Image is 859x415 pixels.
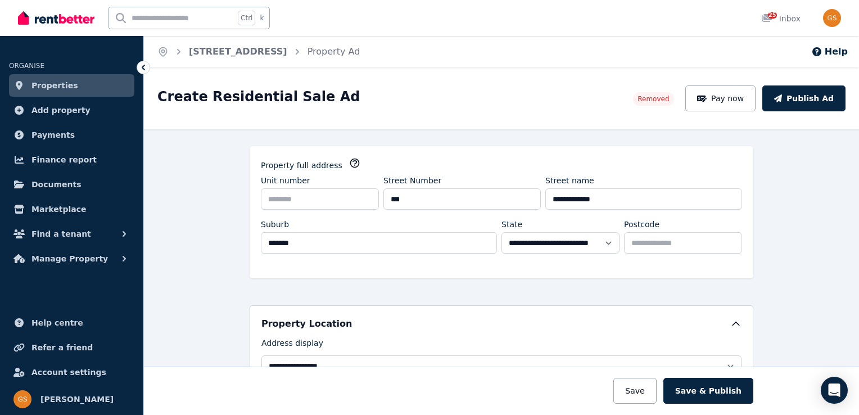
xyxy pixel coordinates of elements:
img: George Sitek [13,390,31,408]
button: Help [811,45,848,58]
span: Add property [31,103,91,117]
span: Manage Property [31,252,108,265]
label: Suburb [261,219,289,230]
a: [STREET_ADDRESS] [189,46,287,57]
label: Street name [545,175,594,186]
span: Documents [31,178,82,191]
div: Open Intercom Messenger [821,377,848,404]
span: Marketplace [31,202,86,216]
a: Refer a friend [9,336,134,359]
a: Property Ad [308,46,360,57]
a: Marketplace [9,198,134,220]
h5: Property Location [261,317,352,331]
span: 25 [768,12,777,19]
a: Properties [9,74,134,97]
a: Add property [9,99,134,121]
span: Help centre [31,316,83,330]
label: Postcode [624,219,659,230]
span: Finance report [31,153,97,166]
a: Help centre [9,312,134,334]
span: Payments [31,128,75,142]
h1: Create Residential Sale Ad [157,88,360,106]
span: [PERSON_NAME] [40,393,114,406]
button: Save & Publish [663,378,753,404]
label: State [501,219,522,230]
button: Save [613,378,656,404]
span: Properties [31,79,78,92]
label: Street Number [383,175,441,186]
span: k [260,13,264,22]
span: Refer a friend [31,341,93,354]
button: Find a tenant [9,223,134,245]
span: Account settings [31,366,106,379]
span: Find a tenant [31,227,91,241]
span: Removed [638,94,669,103]
img: RentBetter [18,10,94,26]
a: Finance report [9,148,134,171]
img: George Sitek [823,9,841,27]
a: Documents [9,173,134,196]
nav: Breadcrumb [144,36,373,67]
button: Manage Property [9,247,134,270]
span: ORGANISE [9,62,44,70]
a: Account settings [9,361,134,384]
label: Unit number [261,175,310,186]
button: Publish Ad [762,85,846,111]
div: Inbox [761,13,801,24]
button: Pay now [685,85,756,111]
a: Payments [9,124,134,146]
label: Address display [261,337,323,353]
span: Ctrl [238,11,255,25]
label: Property full address [261,160,342,171]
